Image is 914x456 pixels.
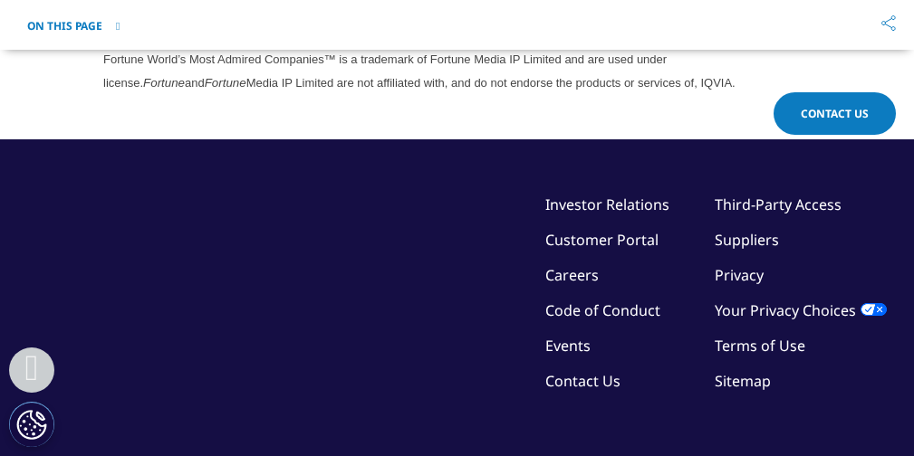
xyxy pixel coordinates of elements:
span: Contact Us [801,106,869,121]
a: Your Privacy Choices [715,300,887,320]
a: Sitemap [715,371,771,391]
em: Fortune [143,76,185,90]
span: Media IP Limited. All rights reserved. Used under license. Fortune® is a registered trademark and... [103,29,771,90]
a: Code of Conduct [545,300,660,320]
a: Contact Us [774,92,896,135]
a: Customer Portal [545,230,659,250]
a: Third-Party Access [715,195,842,214]
button: Cookies Settings [9,402,54,447]
a: Terms of Use [715,336,805,356]
a: Suppliers [715,230,779,250]
a: Careers [545,265,599,285]
a: Investor Relations [545,195,669,214]
a: Privacy [715,265,764,285]
button: On This Page [27,19,120,33]
a: Events [545,336,591,356]
span: and [185,76,205,90]
em: Fortune [205,76,246,90]
span: Media IP Limited are not affiliated with, and do not endorse the products or services of, IQVIA. [246,76,736,90]
a: Contact Us [545,371,621,391]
